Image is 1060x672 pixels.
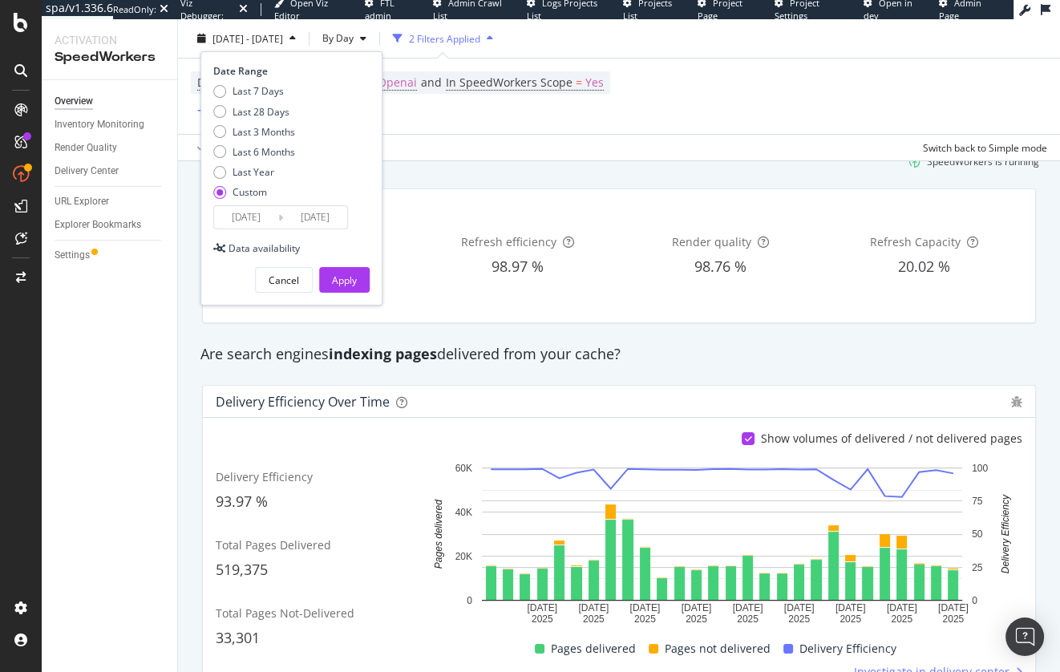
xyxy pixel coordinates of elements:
[233,84,284,98] div: Last 7 Days
[332,273,357,287] div: Apply
[784,602,815,613] text: [DATE]
[386,26,500,51] button: 2 Filters Applied
[192,344,1046,365] div: Are search engines delivered from your cache?
[55,93,93,110] div: Overview
[887,602,917,613] text: [DATE]
[269,273,299,287] div: Cancel
[672,234,751,249] span: Render quality
[213,104,295,118] div: Last 28 Days
[55,217,141,233] div: Explorer Bookmarks
[378,71,417,94] span: Openai
[216,394,390,410] div: Delivery Efficiency over time
[213,84,295,98] div: Last 7 Days
[216,537,331,553] span: Total Pages Delivered
[1005,617,1044,656] div: Open Intercom Messenger
[113,3,156,16] div: ReadOnly:
[216,605,354,621] span: Total Pages Not-Delivered
[316,26,373,51] button: By Day
[233,165,274,179] div: Last Year
[927,155,1039,168] div: SpeedWorkers is running
[213,185,295,199] div: Custom
[733,602,763,613] text: [DATE]
[630,602,661,613] text: [DATE]
[898,257,950,276] span: 20.02 %
[233,145,295,159] div: Last 6 Months
[585,71,604,94] span: Yes
[216,628,260,647] span: 33,301
[191,26,302,51] button: [DATE] - [DATE]
[409,31,480,45] div: 2 Filters Applied
[576,75,582,90] span: =
[455,551,472,562] text: 20K
[197,75,233,90] span: Device
[233,124,295,138] div: Last 3 Months
[213,124,295,138] div: Last 3 Months
[891,613,912,625] text: 2025
[55,116,166,133] a: Inventory Monitoring
[55,247,166,264] a: Settings
[492,257,544,276] span: 98.97 %
[233,104,289,118] div: Last 28 Days
[55,48,164,67] div: SpeedWorkers
[461,234,556,249] span: Refresh efficiency
[55,217,166,233] a: Explorer Bookmarks
[1000,494,1011,573] text: Delivery Efficiency
[329,344,437,363] strong: indexing pages
[972,595,977,606] text: 0
[972,463,988,474] text: 100
[216,492,268,511] span: 93.97 %
[686,613,707,625] text: 2025
[455,507,472,518] text: 40K
[319,267,370,293] button: Apply
[214,206,278,229] input: Start Date
[421,75,442,90] span: and
[455,463,472,474] text: 60K
[551,639,636,658] span: Pages delivered
[55,193,109,210] div: URL Explorer
[938,602,969,613] text: [DATE]
[788,613,810,625] text: 2025
[233,185,267,199] div: Custom
[634,613,656,625] text: 2025
[55,163,119,180] div: Delivery Center
[1011,396,1022,407] div: bug
[216,560,268,579] span: 519,375
[682,602,712,613] text: [DATE]
[55,93,166,110] a: Overview
[972,496,983,507] text: 75
[870,234,961,249] span: Refresh Capacity
[761,431,1022,447] div: Show volumes of delivered / not delivered pages
[55,32,164,48] div: Activation
[916,135,1047,160] button: Switch back to Simple mode
[972,562,983,573] text: 25
[213,145,295,159] div: Last 6 Months
[840,613,861,625] text: 2025
[422,459,1022,625] svg: A chart.
[578,602,609,613] text: [DATE]
[972,528,983,540] text: 50
[737,613,759,625] text: 2025
[213,165,295,179] div: Last Year
[942,613,964,625] text: 2025
[665,639,771,658] span: Pages not delivered
[55,193,166,210] a: URL Explorer
[283,206,347,229] input: End Date
[55,247,90,264] div: Settings
[212,31,283,45] span: [DATE] - [DATE]
[55,140,166,156] a: Render Quality
[583,613,605,625] text: 2025
[55,163,166,180] a: Delivery Center
[923,140,1047,154] div: Switch back to Simple mode
[316,31,354,45] span: By Day
[191,135,237,160] button: Apply
[229,241,300,255] div: Data availability
[433,500,444,569] text: Pages delivered
[467,595,472,606] text: 0
[213,64,366,78] div: Date Range
[835,602,866,613] text: [DATE]
[446,75,572,90] span: In SpeedWorkers Scope
[694,257,746,276] span: 98.76 %
[799,639,896,658] span: Delivery Efficiency
[191,102,255,121] button: Add Filter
